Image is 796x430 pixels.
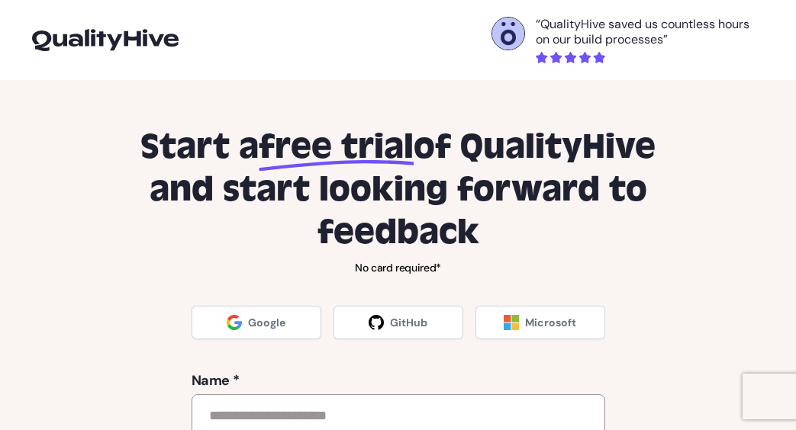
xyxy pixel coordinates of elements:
label: Name * [192,370,605,391]
a: GitHub [334,306,463,339]
img: logo-icon [32,29,179,50]
span: GitHub [390,315,427,330]
p: “QualityHive saved us countless hours on our build processes” [536,17,765,47]
img: Otelli Design [492,18,524,50]
span: Microsoft [525,315,576,330]
a: Google [192,306,321,339]
p: No card required* [118,260,679,275]
span: Google [248,315,285,330]
span: of QualityHive and start looking forward to feedback [150,126,656,254]
span: Start a [140,126,259,168]
a: Microsoft [475,306,605,339]
span: free trial [259,126,414,168]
